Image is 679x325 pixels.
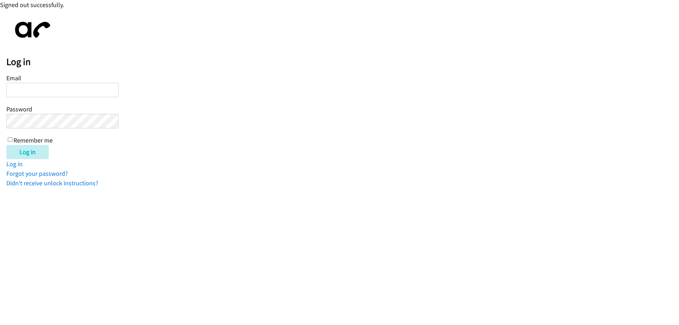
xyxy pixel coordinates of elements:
label: Email [6,74,21,82]
label: Password [6,105,32,113]
a: Log in [6,160,23,168]
a: Forgot your password? [6,169,68,178]
label: Remember me [13,136,53,144]
input: Log in [6,145,49,159]
a: Didn't receive unlock instructions? [6,179,98,187]
img: aphone-8a226864a2ddd6a5e75d1ebefc011f4aa8f32683c2d82f3fb0802fe031f96514.svg [6,16,56,44]
h2: Log in [6,56,679,68]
